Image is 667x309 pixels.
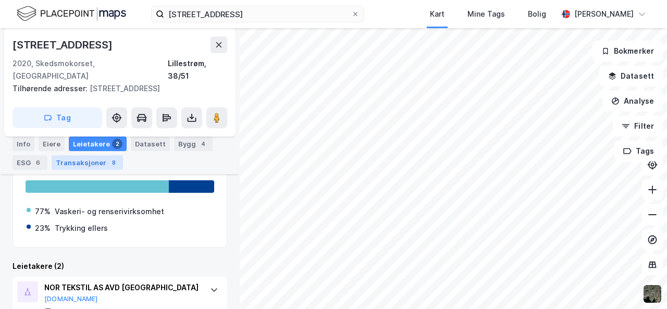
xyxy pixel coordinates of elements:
div: 2 [112,139,122,149]
div: 23% [35,222,51,234]
div: Eiere [39,137,65,151]
div: Transaksjoner [52,155,123,170]
div: 2020, Skedsmokorset, [GEOGRAPHIC_DATA] [13,57,168,82]
button: Filter [613,116,663,137]
div: Datasett [131,137,170,151]
div: [STREET_ADDRESS] [13,36,115,53]
div: Kontrollprogram for chat [615,259,667,309]
input: Søk på adresse, matrikkel, gårdeiere, leietakere eller personer [164,6,351,22]
div: 77% [35,205,51,218]
div: Bolig [528,8,546,20]
button: Datasett [599,66,663,86]
div: ESG [13,155,47,170]
div: Kart [430,8,444,20]
div: Lillestrøm, 38/51 [168,57,227,82]
span: Tilhørende adresser: [13,84,90,93]
div: Bygg [174,137,213,151]
div: 6 [33,157,43,168]
div: Vaskeri- og renserivirksomhet [55,205,164,218]
button: Tags [614,141,663,162]
div: [PERSON_NAME] [574,8,634,20]
div: [STREET_ADDRESS] [13,82,219,95]
div: 8 [108,157,119,168]
div: Trykking ellers [55,222,108,234]
button: Bokmerker [592,41,663,61]
button: [DOMAIN_NAME] [44,295,98,303]
button: Analyse [602,91,663,112]
iframe: Chat Widget [615,259,667,309]
div: NOR TEKSTIL AS AVD [GEOGRAPHIC_DATA] [44,281,200,294]
img: logo.f888ab2527a4732fd821a326f86c7f29.svg [17,5,126,23]
div: Leietakere [69,137,127,151]
div: Leietakere (2) [13,260,227,273]
div: Mine Tags [467,8,505,20]
div: 4 [198,139,208,149]
button: Tag [13,107,102,128]
div: Info [13,137,34,151]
